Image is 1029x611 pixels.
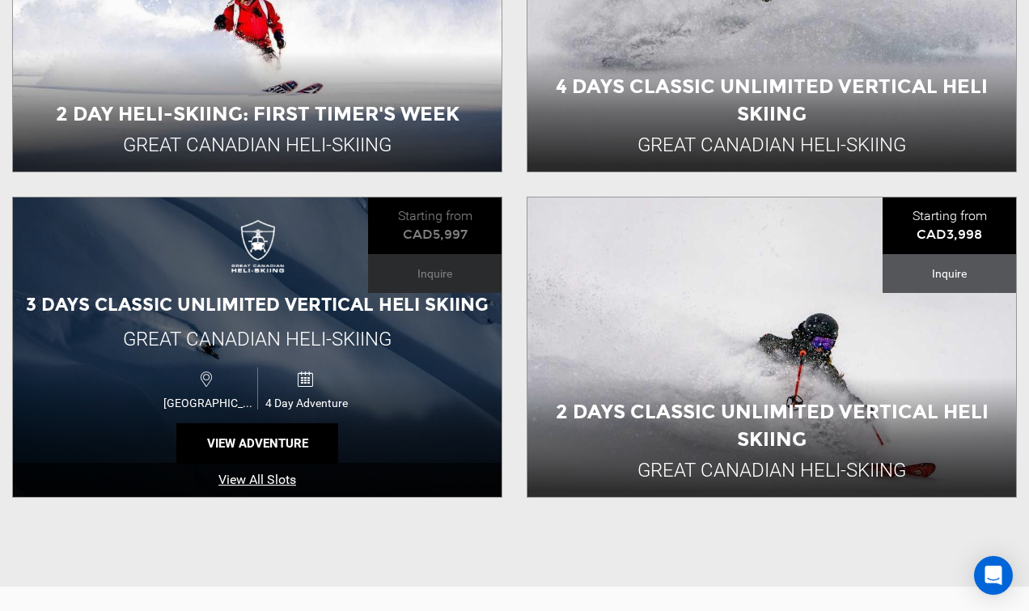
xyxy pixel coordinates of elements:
[176,423,338,464] button: View Adventure
[26,294,489,316] span: 3 Days Classic Unlimited Vertical Heli Skiing
[13,463,502,498] a: View All Slots
[159,397,257,409] span: [GEOGRAPHIC_DATA]
[974,556,1013,595] div: Open Intercom Messenger
[225,219,290,284] img: images
[123,328,392,350] span: Great Canadian Heli-Skiing
[258,397,355,409] span: 4 Day Adventure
